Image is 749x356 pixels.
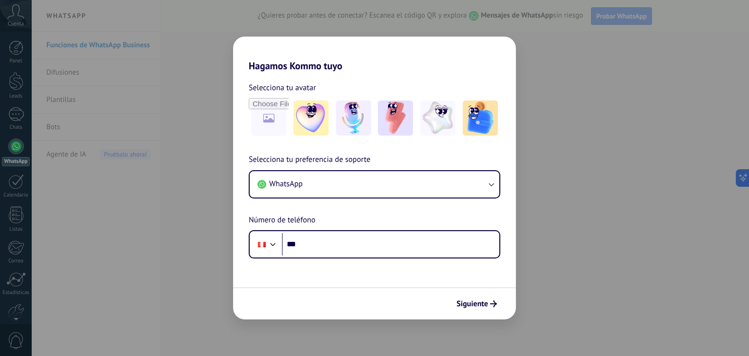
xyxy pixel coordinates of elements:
[249,214,315,227] span: Número de teléfono
[249,154,371,166] span: Selecciona tu preferencia de soporte
[294,100,329,136] img: -1.jpeg
[378,100,413,136] img: -3.jpeg
[456,300,488,307] span: Siguiente
[336,100,371,136] img: -2.jpeg
[233,37,516,72] h2: Hagamos Kommo tuyo
[452,296,501,312] button: Siguiente
[463,100,498,136] img: -5.jpeg
[250,171,499,198] button: WhatsApp
[253,234,271,255] div: Peru: + 51
[249,81,316,94] span: Selecciona tu avatar
[420,100,455,136] img: -4.jpeg
[269,179,303,189] span: WhatsApp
